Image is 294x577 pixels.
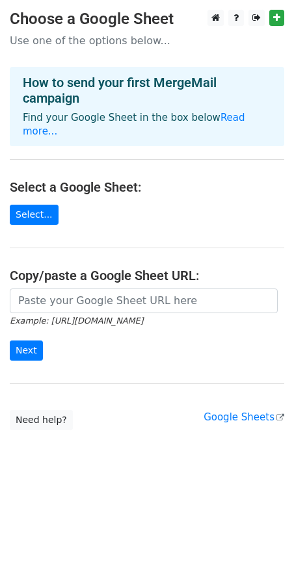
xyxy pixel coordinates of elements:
h4: How to send your first MergeMail campaign [23,75,271,106]
small: Example: [URL][DOMAIN_NAME] [10,316,143,326]
a: Google Sheets [204,411,284,423]
h3: Choose a Google Sheet [10,10,284,29]
div: Виджет чата [229,515,294,577]
input: Next [10,340,43,361]
a: Need help? [10,410,73,430]
a: Select... [10,205,59,225]
h4: Select a Google Sheet: [10,179,284,195]
input: Paste your Google Sheet URL here [10,288,278,313]
a: Read more... [23,112,245,137]
iframe: Chat Widget [229,515,294,577]
h4: Copy/paste a Google Sheet URL: [10,268,284,283]
p: Use one of the options below... [10,34,284,47]
p: Find your Google Sheet in the box below [23,111,271,138]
